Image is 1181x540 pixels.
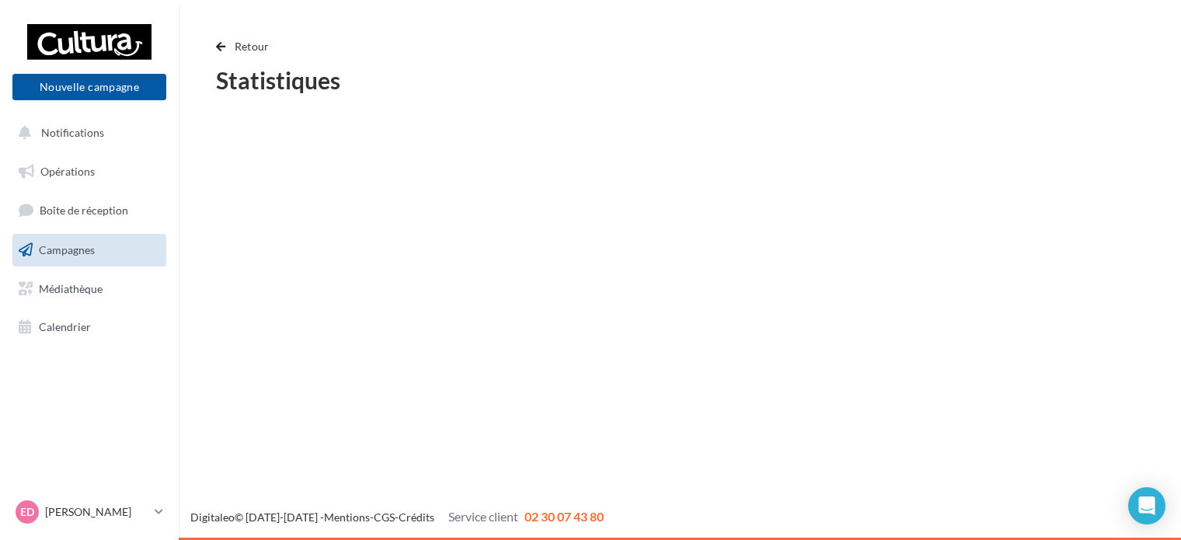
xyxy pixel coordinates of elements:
[9,311,169,343] a: Calendrier
[9,117,163,149] button: Notifications
[324,510,370,524] a: Mentions
[9,234,169,267] a: Campagnes
[39,243,95,256] span: Campagnes
[524,509,604,524] span: 02 30 07 43 80
[40,204,128,217] span: Boîte de réception
[399,510,434,524] a: Crédits
[41,126,104,139] span: Notifications
[45,504,148,520] p: [PERSON_NAME]
[39,281,103,294] span: Médiathèque
[190,510,604,524] span: © [DATE]-[DATE] - - -
[9,193,169,227] a: Boîte de réception
[39,320,91,333] span: Calendrier
[12,497,166,527] a: ED [PERSON_NAME]
[1128,487,1165,524] div: Open Intercom Messenger
[216,37,276,56] button: Retour
[20,504,34,520] span: ED
[374,510,395,524] a: CGS
[9,155,169,188] a: Opérations
[448,509,518,524] span: Service client
[216,68,1144,92] div: Statistiques
[190,510,235,524] a: Digitaleo
[40,165,95,178] span: Opérations
[9,273,169,305] a: Médiathèque
[235,40,270,53] span: Retour
[12,74,166,100] button: Nouvelle campagne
